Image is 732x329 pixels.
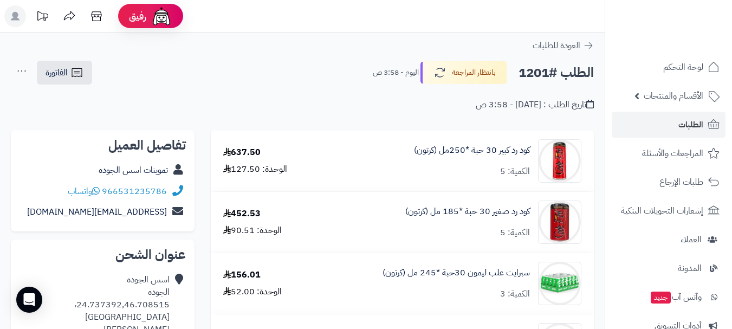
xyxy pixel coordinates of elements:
div: 637.50 [223,146,261,159]
div: الوحدة: 90.51 [223,224,282,237]
a: طلبات الإرجاع [612,169,725,195]
span: إشعارات التحويلات البنكية [621,203,703,218]
div: 452.53 [223,208,261,220]
h2: عنوان الشحن [20,248,186,261]
a: [EMAIL_ADDRESS][DOMAIN_NAME] [27,205,167,218]
h2: الطلب #1201 [519,62,594,84]
small: اليوم - 3:58 ص [373,67,419,78]
span: طلبات الإرجاع [659,175,703,190]
span: الأقسام والمنتجات [644,88,703,104]
span: رفيق [129,10,146,23]
a: كود رد كبير 30 حبة *250مل (كرتون) [414,144,530,157]
img: 1747539523-715qJy%20WlIL._AC_SL1500-90x90.jpg [539,262,581,305]
span: وآتس آب [650,289,702,305]
a: 966531235786 [102,185,167,198]
div: Open Intercom Messenger [16,287,42,313]
a: تموينات اسس الجوده [99,164,168,177]
span: العملاء [681,232,702,247]
h2: تفاصيل العميل [20,139,186,152]
a: واتساب [68,185,100,198]
span: الطلبات [678,117,703,132]
a: الفاتورة [37,61,92,85]
a: المراجعات والأسئلة [612,140,725,166]
a: لوحة التحكم [612,54,725,80]
a: العودة للطلبات [533,39,594,52]
div: الوحدة: 52.00 [223,286,282,298]
a: المدونة [612,255,725,281]
span: المدونة [678,261,702,276]
div: 156.01 [223,269,261,281]
div: الكمية: 5 [500,165,530,178]
a: وآتس آبجديد [612,284,725,310]
div: الكمية: 3 [500,288,530,300]
a: العملاء [612,227,725,253]
span: جديد [651,292,671,304]
span: المراجعات والأسئلة [642,146,703,161]
a: كود رد صغير 30 حبة *185 مل (كرتون) [405,205,530,218]
a: إشعارات التحويلات البنكية [612,198,725,224]
span: لوحة التحكم [663,60,703,75]
div: الكمية: 5 [500,227,530,239]
span: الفاتورة [46,66,68,79]
img: ai-face.png [151,5,172,27]
a: سبرايت علب ليمون 30حبة *245 مل (كرتون) [383,267,530,279]
div: الوحدة: 127.50 [223,163,287,176]
button: بانتظار المراجعة [420,61,507,84]
img: 1747536337-61lY7EtfpmL._AC_SL1500-90x90.jpg [539,201,581,244]
img: 1747536125-51jkufB9faL._AC_SL1000-90x90.jpg [539,139,581,183]
a: الطلبات [612,112,725,138]
span: العودة للطلبات [533,39,580,52]
div: تاريخ الطلب : [DATE] - 3:58 ص [476,99,594,111]
a: تحديثات المنصة [29,5,56,30]
img: logo-2.png [658,25,722,48]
